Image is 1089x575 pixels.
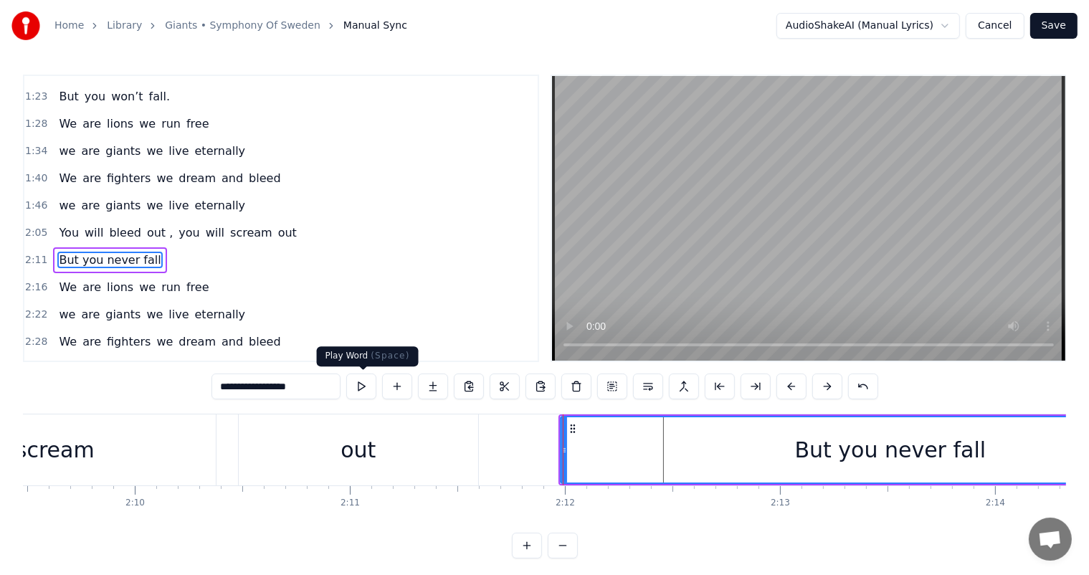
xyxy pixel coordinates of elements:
div: 2:14 [986,498,1005,509]
span: dream [177,333,217,350]
span: we [57,197,77,214]
div: 2:12 [556,498,575,509]
span: You [57,224,80,241]
span: 2:16 [25,280,47,295]
a: Giants • Symphony Of Sweden [165,19,320,33]
span: lions [105,115,135,132]
span: we [145,197,164,214]
span: giants [104,197,142,214]
span: 2:28 [25,335,47,349]
span: are [81,333,103,350]
span: giants [104,306,142,323]
span: ( Space ) [371,351,409,361]
span: 2:11 [25,253,47,267]
span: we [155,170,174,186]
div: 2:10 [125,498,145,509]
div: Открытый чат [1029,518,1072,561]
div: But you never fall [795,434,986,466]
span: we [57,143,77,159]
span: free [185,115,211,132]
span: We [57,115,78,132]
div: out [341,434,376,466]
span: eternally [194,143,247,159]
span: giants [104,143,142,159]
span: 1:46 [25,199,47,213]
span: lions [105,279,135,295]
div: 2:13 [771,498,790,509]
span: 2:05 [25,226,47,240]
span: are [81,279,103,295]
div: scream [16,434,95,466]
span: But [57,88,80,105]
span: won’t [110,88,144,105]
nav: breadcrumb [54,19,407,33]
span: live [167,197,190,214]
span: 1:34 [25,144,47,158]
span: We [57,170,78,186]
span: fall. [148,88,171,105]
button: Save [1030,13,1078,39]
span: bleed [247,333,282,350]
span: bleed [247,170,282,186]
div: Play Word [317,346,419,366]
span: are [81,170,103,186]
span: we [138,279,157,295]
span: out , [146,224,174,241]
span: and [220,333,244,350]
span: bleed [108,224,142,241]
span: are [81,115,103,132]
span: we [145,306,164,323]
span: will [204,224,226,241]
a: Home [54,19,84,33]
span: you [177,224,201,241]
span: we [138,115,157,132]
span: you [83,88,107,105]
span: We [57,279,78,295]
span: and [220,170,244,186]
span: scream [229,224,274,241]
span: fighters [105,333,152,350]
span: run [160,115,182,132]
span: are [80,197,101,214]
span: we [145,143,164,159]
span: Manual Sync [343,19,407,33]
span: But you never fall [57,252,162,268]
span: out [277,224,298,241]
img: youka [11,11,40,40]
span: live [167,143,190,159]
span: eternally [194,306,247,323]
span: 1:40 [25,171,47,186]
span: 1:28 [25,117,47,131]
span: are [80,143,101,159]
span: 1:23 [25,90,47,104]
span: will [83,224,105,241]
span: 2:22 [25,308,47,322]
span: run [160,279,182,295]
span: free [185,279,211,295]
a: Library [107,19,142,33]
span: are [80,306,101,323]
span: we [57,306,77,323]
button: Cancel [966,13,1024,39]
span: We [57,333,78,350]
span: we [155,333,174,350]
span: dream [177,170,217,186]
span: eternally [194,197,247,214]
span: fighters [105,170,152,186]
span: live [167,306,190,323]
div: 2:11 [341,498,360,509]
